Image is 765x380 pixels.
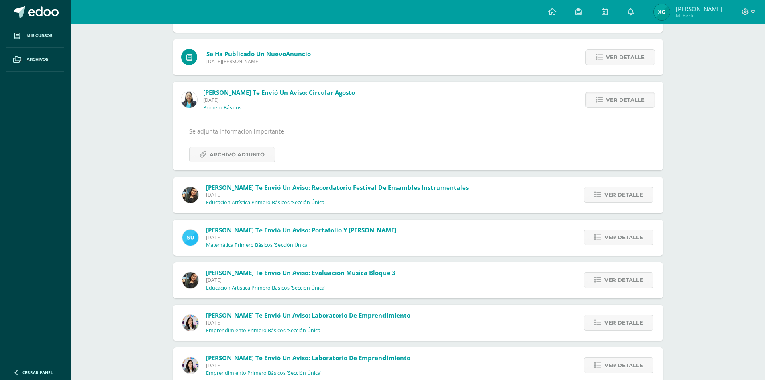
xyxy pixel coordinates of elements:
span: [PERSON_NAME] te envió un aviso: Recordatorio festival de ensambles instrumentales [206,183,469,191]
img: 83e7cf6e796d57b8bd93183efde389e2.png [654,4,670,20]
span: [PERSON_NAME] te envió un aviso: Laboratorio de Emprendimiento [206,354,410,362]
span: [PERSON_NAME] te envió un aviso: Evaluación Música bloque 3 [206,269,396,277]
span: Ver detalle [604,273,643,288]
span: Anuncio [286,50,311,58]
p: Primero Básicos [203,105,241,111]
img: 49168807a2b8cca0ef2119beca2bd5ad.png [181,92,197,108]
img: b90181085311acfc4af352b3eb5c8d13.png [182,357,198,374]
a: Mis cursos [6,24,64,48]
p: Matemática Primero Básicos 'Sección Única' [206,242,309,249]
span: [DATE][PERSON_NAME] [206,58,311,65]
p: Emprendimiento Primero Básicos 'Sección Única' [206,370,322,376]
span: Archivo Adjunto [210,147,265,162]
span: Ver detalle [606,92,645,107]
span: [DATE] [206,234,396,241]
span: [DATE] [206,191,469,198]
span: [PERSON_NAME] te envió un aviso: circular agosto [203,88,355,97]
span: [PERSON_NAME] [676,5,722,13]
p: Emprendimiento Primero Básicos 'Sección Única' [206,327,322,334]
img: b90181085311acfc4af352b3eb5c8d13.png [182,315,198,331]
img: afbb90b42ddb8510e0c4b806fbdf27cc.png [182,272,198,288]
span: [PERSON_NAME] te envió un aviso: Portafolio y [PERSON_NAME] [206,226,396,234]
span: [DATE] [206,362,410,369]
span: [DATE] [206,277,396,283]
span: Ver detalle [604,230,643,245]
span: Ver detalle [604,315,643,330]
span: Cerrar panel [22,370,53,375]
a: Archivos [6,48,64,72]
span: Se ha publicado un nuevo [206,50,311,58]
span: [PERSON_NAME] te envió un aviso: Laboratorio de Emprendimiento [206,311,410,319]
span: Mi Perfil [676,12,722,19]
p: Educación Artística Primero Básicos 'Sección Única' [206,199,326,206]
span: Ver detalle [604,358,643,373]
img: 14471758ff6613f552bde5ba870308b6.png [182,230,198,246]
span: [DATE] [206,319,410,326]
span: Archivos [27,56,48,63]
span: Mis cursos [27,33,52,39]
img: afbb90b42ddb8510e0c4b806fbdf27cc.png [182,187,198,203]
span: [DATE] [203,97,355,103]
p: Educación Artística Primero Básicos 'Sección Única' [206,285,326,291]
div: Se adjunta información importante [189,126,647,162]
span: Ver detalle [604,187,643,202]
span: Ver detalle [606,50,645,65]
a: Archivo Adjunto [189,147,275,162]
